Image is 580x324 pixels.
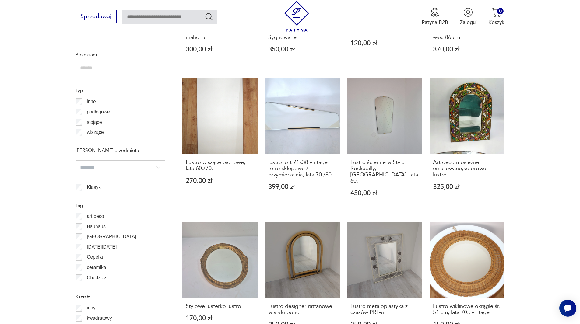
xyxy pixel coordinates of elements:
[186,303,254,309] h3: Stylowe lusterko lustro
[186,46,254,53] p: 300,00 zł
[76,146,165,154] p: [PERSON_NAME] przedmiotu
[350,303,419,316] h3: Lustro metaloplastyka z czasów PRL-u
[87,263,106,271] p: ceramika
[281,1,312,32] img: Patyna - sklep z meblami i dekoracjami vintage
[186,178,254,184] p: 270,00 zł
[268,28,337,40] h3: Lustro Witrażowe Zdobione Sygnowane
[87,223,106,231] p: Bauhaus
[433,159,501,178] h3: Art deco mosiężne emaliowane,kolorowe lustro
[186,315,254,322] p: 170,00 zł
[87,118,102,126] p: stojące
[87,253,103,261] p: Cepelia
[87,284,105,292] p: Ćmielów
[430,8,440,17] img: Ikona medalu
[76,51,165,59] p: Projektant
[87,108,110,116] p: podłogowe
[87,128,104,136] p: wiszące
[268,184,337,190] p: 399,00 zł
[76,15,117,19] a: Sprzedawaj
[460,19,477,26] p: Zaloguj
[460,8,477,26] button: Zaloguj
[422,8,448,26] a: Ikona medaluPatyna B2B
[76,293,165,301] p: Kształt
[268,303,337,316] h3: Lustro designer rattanowe w stylu boho
[87,314,112,322] p: kwadratowy
[492,8,501,17] img: Ikona koszyka
[205,12,213,21] button: Szukaj
[87,274,107,282] p: Chodzież
[433,303,501,316] h3: Lustro wiklinowe okrągłe śr. 51 cm, lata 70., vintage
[76,87,165,95] p: Typ
[488,8,504,26] button: 0Koszyk
[433,184,501,190] p: 325,00 zł
[87,233,136,241] p: [GEOGRAPHIC_DATA]
[186,28,254,40] h3: Lustro owalne drewniane w mahoniu
[463,8,473,17] img: Ikonka użytkownika
[87,243,117,251] p: [DATE][DATE]
[430,78,505,211] a: Art deco mosiężne emaliowane,kolorowe lustroArt deco mosiężne emaliowane,kolorowe lustro325,00 zł
[433,46,501,53] p: 370,00 zł
[76,10,117,23] button: Sprzedawaj
[87,183,101,191] p: Klasyk
[87,212,104,220] p: art deco
[76,201,165,209] p: Tag
[268,159,337,178] h3: lustro loft 71x38 vintage retro sklepowe / przymierzalnia, lata 70./80.
[350,159,419,184] h3: Lustro ścienne w Stylu Rockabilly, [GEOGRAPHIC_DATA], lata 60.
[433,28,501,40] h3: Lustro złote, styl barokowy, wys. 86 cm
[350,40,419,47] p: 120,00 zł
[350,190,419,197] p: 450,00 zł
[265,78,340,211] a: lustro loft 71x38 vintage retro sklepowe / przymierzalnia, lata 70./80.lustro loft 71x38 vintage ...
[268,46,337,53] p: 350,00 zł
[497,8,504,14] div: 0
[422,19,448,26] p: Patyna B2B
[182,78,258,211] a: Lustro wiszące pionowe, lata 60./70.Lustro wiszące pionowe, lata 60./70.270,00 zł
[422,8,448,26] button: Patyna B2B
[559,300,576,317] iframe: Smartsupp widget button
[347,78,422,211] a: Lustro ścienne w Stylu Rockabilly, Niemcy, lata 60.Lustro ścienne w Stylu Rockabilly, [GEOGRAPHIC...
[87,98,96,106] p: inne
[186,159,254,172] h3: Lustro wiszące pionowe, lata 60./70.
[488,19,504,26] p: Koszyk
[87,304,96,312] p: inny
